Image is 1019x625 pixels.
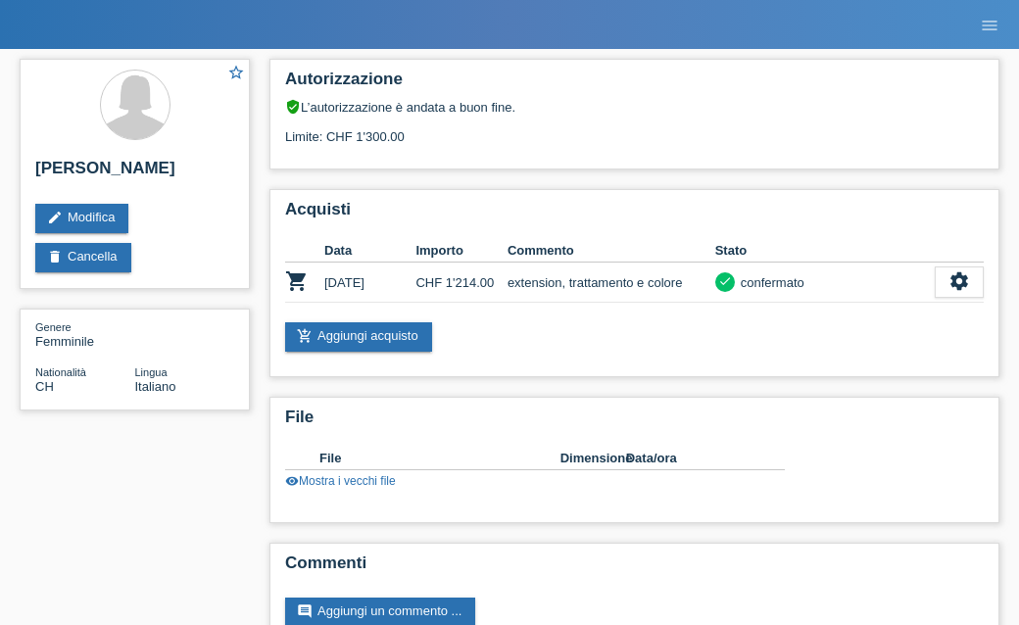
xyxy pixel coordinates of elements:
[35,204,128,233] a: editModifica
[508,263,715,303] td: extension, trattamento e colore
[718,274,732,288] i: check
[35,319,135,349] div: Femminile
[980,16,999,35] i: menu
[285,408,984,437] h2: File
[324,239,415,263] th: Data
[47,249,63,264] i: delete
[285,99,984,115] div: L’autorizzazione è andata a buon fine.
[297,328,313,344] i: add_shopping_cart
[285,269,309,293] i: POSP00012747
[285,474,396,488] a: visibilityMostra i vecchi file
[47,210,63,225] i: edit
[285,553,984,583] h2: Commenti
[285,115,984,144] div: Limite: CHF 1'300.00
[970,19,1009,30] a: menu
[324,263,415,303] td: [DATE]
[626,447,757,470] th: Data/ora
[227,64,245,81] i: star_border
[35,366,86,378] span: Nationalità
[35,379,54,394] span: Svizzera
[415,263,507,303] td: CHF 1'214.00
[560,447,626,470] th: Dimensione
[415,239,507,263] th: Importo
[35,243,131,272] a: deleteCancella
[508,239,715,263] th: Commento
[948,270,970,292] i: settings
[285,99,301,115] i: verified_user
[227,64,245,84] a: star_border
[319,447,560,470] th: File
[297,603,313,619] i: comment
[135,366,168,378] span: Lingua
[285,200,984,229] h2: Acquisti
[715,239,935,263] th: Stato
[35,321,72,333] span: Genere
[135,379,176,394] span: Italiano
[285,70,984,99] h2: Autorizzazione
[285,322,432,352] a: add_shopping_cartAggiungi acquisto
[735,272,804,293] div: confermato
[35,159,234,188] h2: [PERSON_NAME]
[285,474,299,488] i: visibility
